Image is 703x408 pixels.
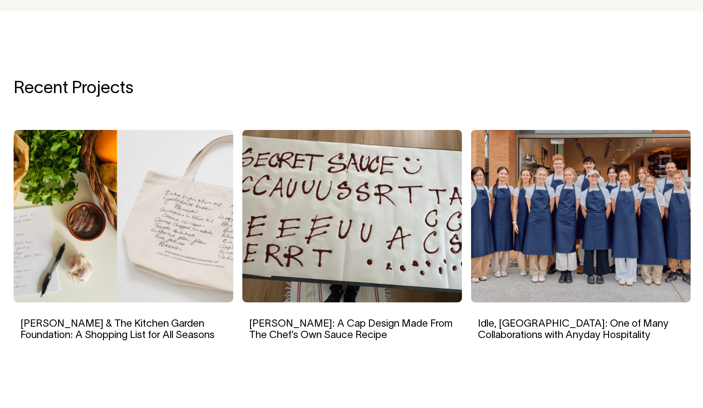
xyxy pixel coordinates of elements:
a: [PERSON_NAME]: A Cap Design Made From The Chef’s Own Sauce Recipe [249,319,452,339]
img: Rosheen Kaul: A Cap Design Made From The Chef’s Own Sauce Recipe [242,130,462,303]
img: Stephanie Alexander & The Kitchen Garden Foundation: A Shopping List for All Seasons [14,130,233,303]
a: [PERSON_NAME] & The Kitchen Garden Foundation: A Shopping List for All Seasons [20,319,215,339]
a: Idle, [GEOGRAPHIC_DATA]: One of Many Collaborations with Anyday Hospitality [478,319,669,339]
h4: Recent Projects [14,80,689,99]
img: Idle, Brisbane: One of Many Collaborations with Anyday Hospitality [471,130,691,303]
